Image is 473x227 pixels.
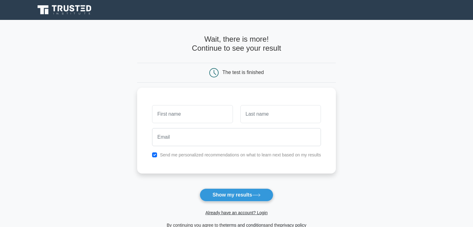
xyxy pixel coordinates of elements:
[152,128,321,146] input: Email
[200,188,273,202] button: Show my results
[137,35,336,53] h4: Wait, there is more! Continue to see your result
[205,210,267,215] a: Already have an account? Login
[160,152,321,157] label: Send me personalized recommendations on what to learn next based on my results
[222,70,264,75] div: The test is finished
[240,105,321,123] input: Last name
[152,105,233,123] input: First name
